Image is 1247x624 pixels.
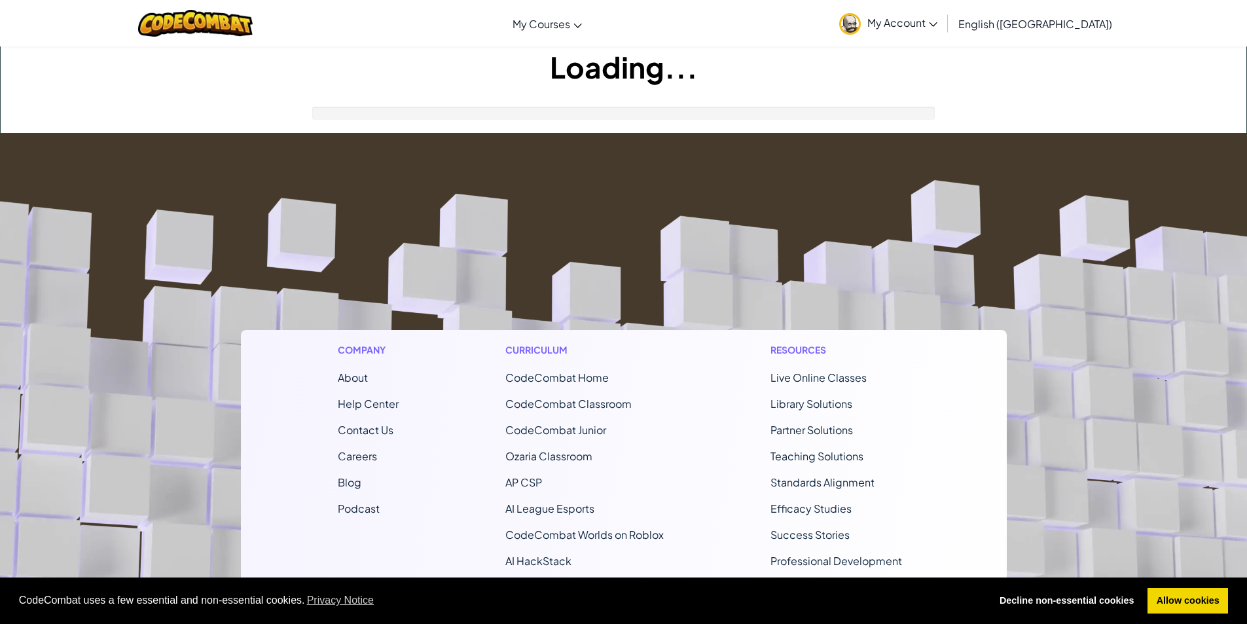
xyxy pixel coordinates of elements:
a: Ozaria Classroom [505,449,592,463]
a: My Account [833,3,944,44]
a: Success Stories [770,528,850,541]
img: avatar [839,13,861,35]
span: CodeCombat Home [505,371,609,384]
span: Contact Us [338,423,393,437]
img: CodeCombat logo [138,10,253,37]
span: CodeCombat uses a few essential and non-essential cookies. [19,591,981,610]
a: AP CSP [505,475,542,489]
a: About [338,371,368,384]
a: Teaching Solutions [770,449,863,463]
a: Efficacy Studies [770,502,852,515]
a: English ([GEOGRAPHIC_DATA]) [952,6,1119,41]
a: deny cookies [990,588,1143,614]
a: CodeCombat Worlds on Roblox [505,528,664,541]
a: allow cookies [1148,588,1228,614]
a: Careers [338,449,377,463]
span: My Account [867,16,937,29]
h1: Curriculum [505,343,664,357]
a: CodeCombat Junior [505,423,606,437]
a: Podcast [338,502,380,515]
a: Professional Development [770,554,902,568]
a: Standards Alignment [770,475,875,489]
a: CodeCombat Classroom [505,397,632,411]
a: Partner Solutions [770,423,853,437]
h1: Resources [770,343,910,357]
h1: Loading... [1,46,1246,87]
span: English ([GEOGRAPHIC_DATA]) [958,17,1112,31]
h1: Company [338,343,399,357]
a: Blog [338,475,361,489]
a: learn more about cookies [305,591,376,610]
a: AI HackStack [505,554,571,568]
a: AI League Esports [505,502,594,515]
a: Live Online Classes [770,371,867,384]
a: Library Solutions [770,397,852,411]
a: Help Center [338,397,399,411]
span: My Courses [513,17,570,31]
a: My Courses [506,6,588,41]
